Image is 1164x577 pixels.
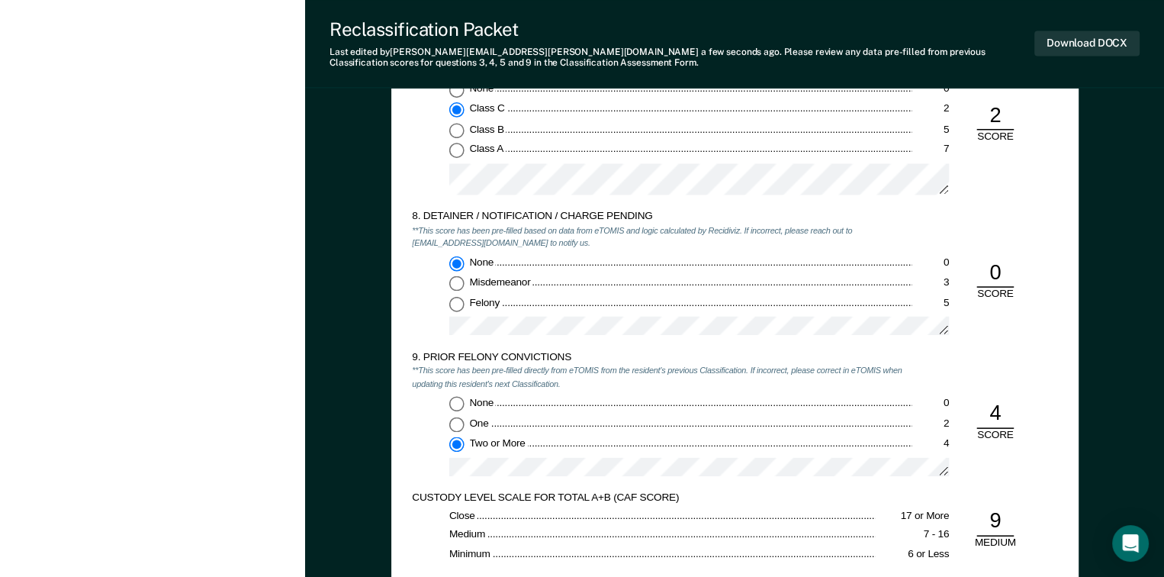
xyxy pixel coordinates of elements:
span: None [469,82,495,93]
div: SCORE [967,131,1023,144]
span: Two or More [469,437,527,448]
span: Minimum [449,547,491,559]
input: Class C2 [449,102,464,118]
div: 5 [912,296,949,310]
div: CUSTODY LEVEL SCALE FOR TOTAL A+B (CAF SCORE) [412,491,912,504]
div: 0 [976,259,1014,287]
div: Open Intercom Messenger [1112,525,1149,562]
input: None0 [449,396,464,411]
input: Two or More4 [449,437,464,452]
input: None0 [449,256,464,271]
div: 17 or More [875,510,949,524]
div: Reclassification Packet [330,18,1034,40]
input: Misdemeanor3 [449,276,464,291]
span: None [469,256,495,267]
span: Misdemeanor [469,276,532,287]
div: SCORE [967,428,1023,442]
span: Class C [469,102,506,114]
div: 7 - 16 [875,528,949,542]
div: SCORE [967,287,1023,301]
div: 4 [976,400,1014,428]
em: **This score has been pre-filled directly from eTOMIS from the resident's previous Classification... [412,365,902,388]
div: 6 or Less [875,547,949,561]
div: 4 [912,437,949,450]
em: **This score has been pre-filled based on data from eTOMIS and logic calculated by Recidiviz. If ... [412,224,852,248]
div: 5 [912,122,949,136]
div: 7 [912,143,949,156]
div: 2 [912,102,949,116]
div: 2 [976,102,1014,131]
span: Felony [469,296,501,308]
div: 9. PRIOR FELONY CONVICTIONS [412,350,912,364]
div: 8. DETAINER / NOTIFICATION / CHARGE PENDING [412,210,912,224]
span: Class A [469,143,505,154]
span: One [469,416,490,427]
button: Download DOCX [1034,31,1140,56]
input: Class B5 [449,122,464,137]
div: 3 [912,276,949,289]
span: a few seconds ago [701,47,780,57]
span: Class B [469,122,506,134]
span: Close [449,510,476,521]
input: One2 [449,416,464,431]
span: None [469,396,495,408]
div: 9 [976,508,1014,536]
div: 2 [912,416,949,430]
span: Medium [449,528,487,540]
div: Last edited by [PERSON_NAME][EMAIL_ADDRESS][PERSON_NAME][DOMAIN_NAME] . Please review any data pr... [330,47,1034,69]
div: MEDIUM [967,536,1023,550]
div: 0 [912,82,949,95]
input: Felony5 [449,296,464,311]
input: Class A7 [449,143,464,158]
input: None0 [449,82,464,97]
div: 0 [912,256,949,269]
div: 0 [912,396,949,410]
